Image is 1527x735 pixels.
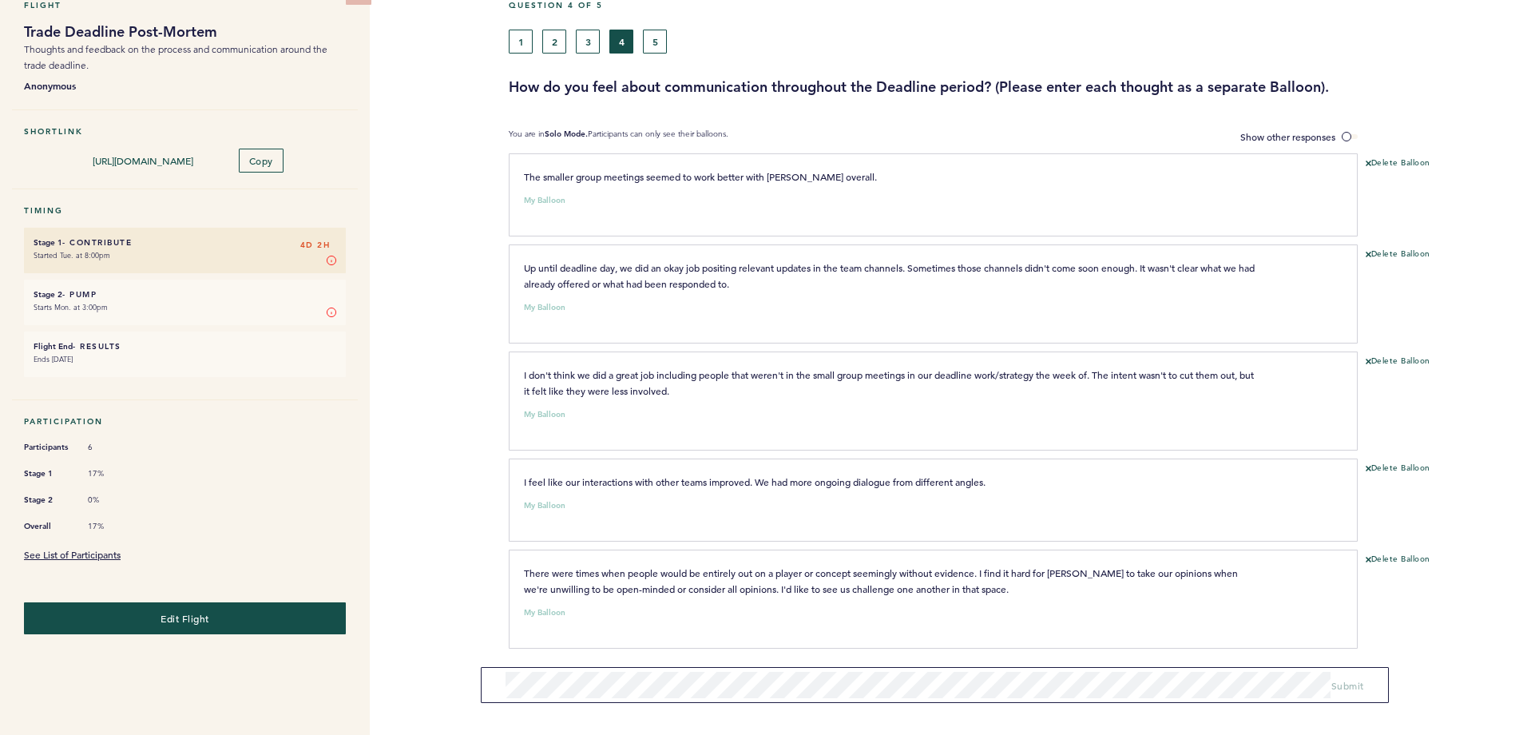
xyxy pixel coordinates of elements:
[524,170,877,183] span: The smaller group meetings seemed to work better with [PERSON_NAME] overall.
[24,466,72,482] span: Stage 1
[24,416,346,427] h5: Participation
[545,129,588,139] b: Solo Mode.
[1240,130,1335,143] span: Show other responses
[34,302,108,312] time: Starts Mon. at 3:00pm
[1366,554,1430,566] button: Delete Balloon
[34,237,62,248] small: Stage 1
[1366,463,1430,475] button: Delete Balloon
[524,304,565,312] small: My Balloon
[24,77,346,93] b: Anonymous
[239,149,284,173] button: Copy
[24,205,346,216] h5: Timing
[34,341,336,352] h6: - Results
[524,475,986,488] span: I feel like our interactions with other teams improved. We had more ongoing dialogue from differe...
[524,197,565,205] small: My Balloon
[1366,248,1430,261] button: Delete Balloon
[524,261,1257,290] span: Up until deadline day, we did an okay job positing relevant updates in the team channels. Sometim...
[88,442,136,453] span: 6
[88,468,136,479] span: 17%
[609,30,633,54] button: 4
[24,492,72,508] span: Stage 2
[34,341,73,352] small: Flight End
[24,548,121,561] a: See List of Participants
[524,566,1240,595] span: There were times when people would be entirely out on a player or concept seemingly without evide...
[24,126,346,137] h5: Shortlink
[88,495,136,506] span: 0%
[24,439,72,455] span: Participants
[24,518,72,534] span: Overall
[34,289,336,300] h6: - Pump
[509,77,1515,97] h3: How do you feel about communication throughout the Deadline period? (Please enter each thought as...
[34,237,336,248] h6: - Contribute
[643,30,667,54] button: 5
[524,502,565,510] small: My Balloon
[1331,679,1364,692] span: Submit
[34,354,73,364] time: Ends [DATE]
[509,129,728,145] p: You are in Participants can only see their balloons.
[24,602,346,634] button: Edit Flight
[34,289,62,300] small: Stage 2
[524,609,565,617] small: My Balloon
[576,30,600,54] button: 3
[34,250,110,260] time: Started Tue. at 8:00pm
[1331,677,1364,693] button: Submit
[161,612,209,625] span: Edit Flight
[524,368,1256,397] span: I don't think we did a great job including people that weren't in the small group meetings in our...
[300,237,331,253] span: 4D 2H
[249,154,273,167] span: Copy
[1366,356,1430,368] button: Delete Balloon
[542,30,566,54] button: 2
[509,30,533,54] button: 1
[24,43,327,71] span: Thoughts and feedback on the process and communication around the trade deadline.
[524,411,565,419] small: My Balloon
[1366,157,1430,170] button: Delete Balloon
[88,521,136,532] span: 17%
[24,22,346,42] h1: Trade Deadline Post-Mortem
